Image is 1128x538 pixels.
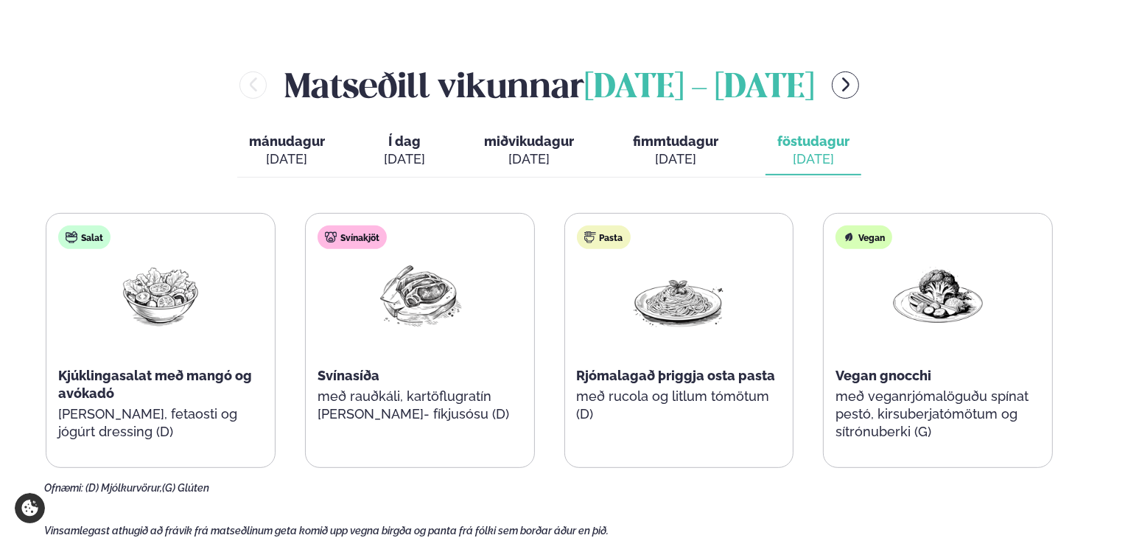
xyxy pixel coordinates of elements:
[777,150,849,168] div: [DATE]
[249,150,325,168] div: [DATE]
[384,150,425,168] div: [DATE]
[237,127,337,175] button: mánudagur [DATE]
[584,231,596,243] img: pasta.svg
[633,150,718,168] div: [DATE]
[766,127,861,175] button: föstudagur [DATE]
[15,493,45,523] a: Cookie settings
[484,133,574,149] span: miðvikudagur
[577,226,631,249] div: Pasta
[318,388,522,423] p: með rauðkáli, kartöflugratín [PERSON_NAME]- fíkjusósu (D)
[58,368,252,401] span: Kjúklingasalat með mangó og avókadó
[58,405,263,441] p: [PERSON_NAME], fetaosti og jógúrt dressing (D)
[484,150,574,168] div: [DATE]
[472,127,586,175] button: miðvikudagur [DATE]
[66,231,77,243] img: salad.svg
[44,482,83,494] span: Ofnæmi:
[843,231,855,243] img: Vegan.svg
[777,133,849,149] span: föstudagur
[836,368,931,383] span: Vegan gnocchi
[832,71,859,99] button: menu-btn-right
[284,61,814,109] h2: Matseðill vikunnar
[318,226,387,249] div: Svínakjöt
[633,133,718,149] span: fimmtudagur
[372,127,437,175] button: Í dag [DATE]
[44,525,609,537] span: Vinsamlegast athugið að frávik frá matseðlinum geta komið upp vegna birgða og panta frá fólki sem...
[384,133,425,150] span: Í dag
[631,261,726,329] img: Spagetti.png
[239,71,267,99] button: menu-btn-left
[325,231,337,243] img: pork.svg
[162,482,209,494] span: (G) Glúten
[373,261,467,329] img: Pork-Meat.png
[577,388,782,423] p: með rucola og litlum tómötum (D)
[836,388,1040,441] p: með veganrjómalöguðu spínat pestó, kirsuberjatómötum og sítrónuberki (G)
[577,368,776,383] span: Rjómalagað þriggja osta pasta
[249,133,325,149] span: mánudagur
[621,127,730,175] button: fimmtudagur [DATE]
[584,72,814,105] span: [DATE] - [DATE]
[836,226,892,249] div: Vegan
[58,226,111,249] div: Salat
[891,261,985,329] img: Vegan.png
[113,261,208,329] img: Salad.png
[85,482,162,494] span: (D) Mjólkurvörur,
[318,368,379,383] span: Svínasíða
